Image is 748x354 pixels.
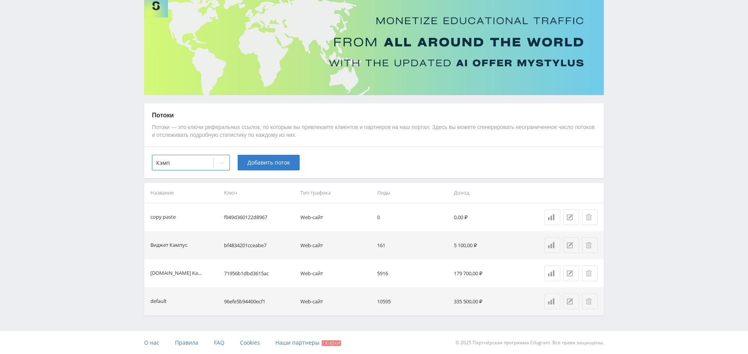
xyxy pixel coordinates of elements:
a: Статистика [545,237,560,253]
div: [DOMAIN_NAME] Kampus Copy Pop [150,269,205,278]
span: Добавить поток [247,159,290,166]
th: Доход [451,183,527,203]
th: Название [144,183,221,203]
button: Удалить [582,237,598,253]
button: Удалить [582,294,598,309]
button: Редактировать [563,237,579,253]
p: Потоки — это ключи реферальных ссылок, по которым вы привлекаете клиентов и партнеров на наш порт... [152,124,596,139]
a: Статистика [545,265,560,281]
td: 96efe5b94400ecf1 [221,287,298,315]
td: Web-сайт [297,287,374,315]
th: Лиды [374,183,451,203]
span: FAQ [214,339,224,346]
span: Скидки [322,340,341,346]
td: 10595 [374,287,451,315]
button: Редактировать [563,265,579,281]
a: Статистика [545,209,560,225]
p: Потоки [152,111,596,120]
td: Web-сайт [297,259,374,287]
td: Web-сайт [297,231,374,259]
button: Добавить поток [238,155,300,170]
td: 161 [374,231,451,259]
td: 0 [374,203,451,231]
td: 71956b1dbd3615ac [221,259,298,287]
td: bf4834201cceabe7 [221,231,298,259]
span: Наши партнеры [275,339,319,346]
div: copy paste [150,213,176,222]
button: Редактировать [563,209,579,225]
span: Правила [175,339,198,346]
button: Редактировать [563,294,579,309]
td: 5916 [374,259,451,287]
td: Web-сайт [297,203,374,231]
th: Ключ [221,183,298,203]
span: О нас [144,339,159,346]
span: Cookies [240,339,260,346]
td: 0,00 ₽ [451,203,527,231]
td: f949d360122d8967 [221,203,298,231]
td: 179 700,00 ₽ [451,259,527,287]
a: Статистика [545,294,560,309]
td: 335 500,00 ₽ [451,287,527,315]
div: default [150,297,167,306]
div: Виджет Кампус [150,241,187,250]
th: Тип трафика [297,183,374,203]
td: 5 100,00 ₽ [451,231,527,259]
button: Удалить [582,265,598,281]
button: Удалить [582,209,598,225]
